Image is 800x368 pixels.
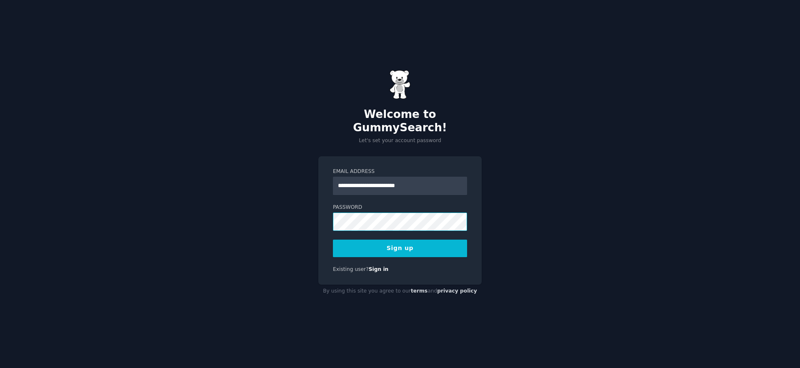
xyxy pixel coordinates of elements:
button: Sign up [333,240,467,257]
label: Password [333,204,467,211]
a: Sign in [369,266,389,272]
p: Let's set your account password [318,137,482,145]
label: Email Address [333,168,467,175]
a: privacy policy [437,288,477,294]
div: By using this site you agree to our and [318,285,482,298]
img: Gummy Bear [390,70,410,99]
span: Existing user? [333,266,369,272]
a: terms [411,288,427,294]
h2: Welcome to GummySearch! [318,108,482,134]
